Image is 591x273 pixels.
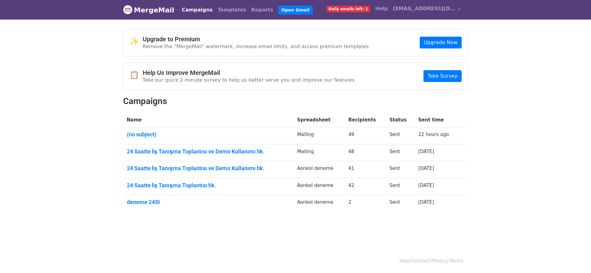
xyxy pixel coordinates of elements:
td: 42 [345,178,386,195]
th: Sent time [414,113,459,127]
td: Mailing [293,144,345,161]
td: Sent [386,178,415,195]
a: [DATE] [418,199,434,205]
a: 24 Saatte İş Tanışma Toplantısı hk. [127,182,290,189]
th: Recipients [345,113,386,127]
a: 24 Saatte İş Tanışma Toplantısı ve Demo Kullanımı hk. [127,165,290,172]
td: Aonkol deneme [293,195,345,212]
td: 48 [345,144,386,161]
h2: Campaigns [123,96,468,107]
td: Sent [386,127,415,144]
a: Take Survey [423,70,461,82]
a: Help [399,258,410,264]
a: Terms [450,258,463,264]
th: Spreadsheet [293,113,345,127]
span: 📋 [130,71,143,80]
a: [EMAIL_ADDRESS][DOMAIN_NAME] [390,2,463,17]
td: 49 [345,127,386,144]
p: Remove the "MergeMail" watermark, increase email limits, and access premium templates [143,43,369,50]
td: 2 [345,195,386,212]
a: 22 hours ago [418,132,449,137]
td: Aonkol deneme [293,161,345,178]
td: Sent [386,144,415,161]
a: [DATE] [418,149,434,154]
th: Status [386,113,415,127]
a: [DATE] [418,183,434,188]
img: MergeMail logo [123,5,132,14]
a: Daily emails left: 1 [324,2,373,15]
h4: Upgrade to Premium [143,35,369,43]
td: 41 [345,161,386,178]
a: Templates [215,4,249,16]
a: Open Gmail [278,6,313,15]
span: Daily emails left: 1 [326,6,370,12]
a: deneme 24SI [127,199,290,206]
th: Name [123,113,293,127]
p: Take our quick 2-minute survey to help us better serve you and improve our features [143,77,355,83]
a: [DATE] [418,166,434,171]
td: Aonkol deneme [293,178,345,195]
a: Help [373,2,390,15]
a: Campaigns [179,4,215,16]
a: 24 Saatte İş Tanışma Toplantısı ve Demo Kullanımı hk. [127,148,290,155]
span: ✨ [130,37,143,46]
a: Contact [412,258,430,264]
iframe: Chat Widget [560,243,591,273]
td: Sent [386,195,415,212]
td: Mailing [293,127,345,144]
a: Upgrade Now [420,37,461,48]
td: Sent [386,161,415,178]
a: (no subject) [127,131,290,138]
a: Reports [249,4,276,16]
span: [EMAIL_ADDRESS][DOMAIN_NAME] [393,5,455,12]
a: Privacy [431,258,448,264]
h4: Help Us Improve MergeMail [143,69,355,76]
a: MergeMail [123,3,174,16]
